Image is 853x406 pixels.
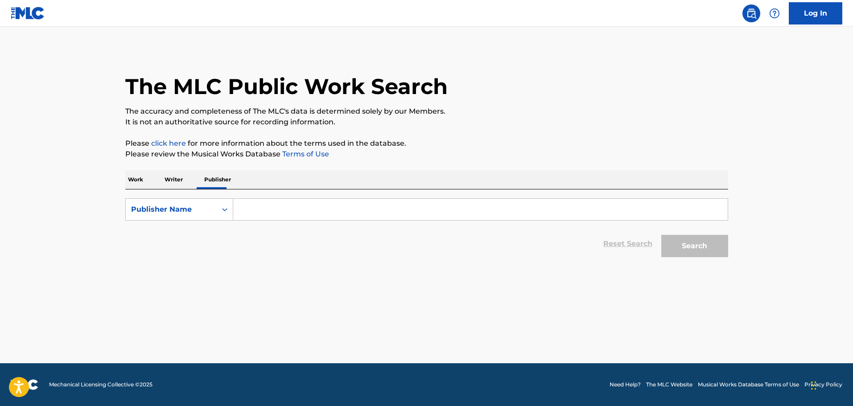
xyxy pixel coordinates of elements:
[769,8,780,19] img: help
[746,8,757,19] img: search
[125,149,728,160] p: Please review the Musical Works Database
[11,7,45,20] img: MLC Logo
[151,139,186,148] a: click here
[280,150,329,158] a: Terms of Use
[610,381,641,389] a: Need Help?
[698,381,799,389] a: Musical Works Database Terms of Use
[125,106,728,117] p: The accuracy and completeness of The MLC's data is determined solely by our Members.
[131,204,211,215] div: Publisher Name
[49,381,152,389] span: Mechanical Licensing Collective © 2025
[811,372,816,399] div: Drag
[125,198,728,262] form: Search Form
[804,381,842,389] a: Privacy Policy
[646,381,692,389] a: The MLC Website
[125,138,728,149] p: Please for more information about the terms used in the database.
[742,4,760,22] a: Public Search
[125,117,728,127] p: It is not an authoritative source for recording information.
[11,379,38,390] img: logo
[125,170,146,189] p: Work
[162,170,185,189] p: Writer
[125,73,448,100] h1: The MLC Public Work Search
[808,363,853,406] iframe: Chat Widget
[202,170,234,189] p: Publisher
[789,2,842,25] a: Log In
[766,4,783,22] div: Help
